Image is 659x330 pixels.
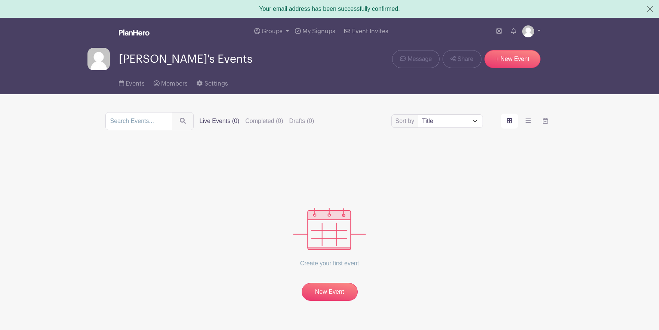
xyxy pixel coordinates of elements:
label: Completed (0) [245,117,283,126]
a: Groups [251,18,292,45]
a: Members [154,70,188,94]
span: Groups [262,28,283,34]
label: Sort by [395,117,417,126]
span: Events [126,81,145,87]
a: Share [443,50,481,68]
a: + New Event [484,50,541,68]
label: Drafts (0) [289,117,314,126]
div: filters [200,117,320,126]
a: New Event [302,283,358,301]
span: Members [161,81,188,87]
img: events_empty-56550af544ae17c43cc50f3ebafa394433d06d5f1891c01edc4b5d1d59cfda54.svg [293,208,366,250]
span: Settings [204,81,228,87]
div: order and view [501,114,554,129]
img: default-ce2991bfa6775e67f084385cd625a349d9dcbb7a52a09fb2fda1e96e2d18dcdb.png [522,25,534,37]
a: My Signups [292,18,338,45]
input: Search Events... [105,112,172,130]
span: [PERSON_NAME]'s Events [119,53,252,65]
p: Create your first event [293,250,366,277]
span: My Signups [302,28,335,34]
label: Live Events (0) [200,117,240,126]
a: Event Invites [341,18,391,45]
a: Events [119,70,145,94]
span: Share [458,55,474,64]
span: Event Invites [352,28,388,34]
a: Message [392,50,440,68]
span: Message [407,55,432,64]
img: logo_white-6c42ec7e38ccf1d336a20a19083b03d10ae64f83f12c07503d8b9e83406b4c7d.svg [119,30,150,36]
img: default-ce2991bfa6775e67f084385cd625a349d9dcbb7a52a09fb2fda1e96e2d18dcdb.png [87,48,110,70]
a: Settings [197,70,228,94]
